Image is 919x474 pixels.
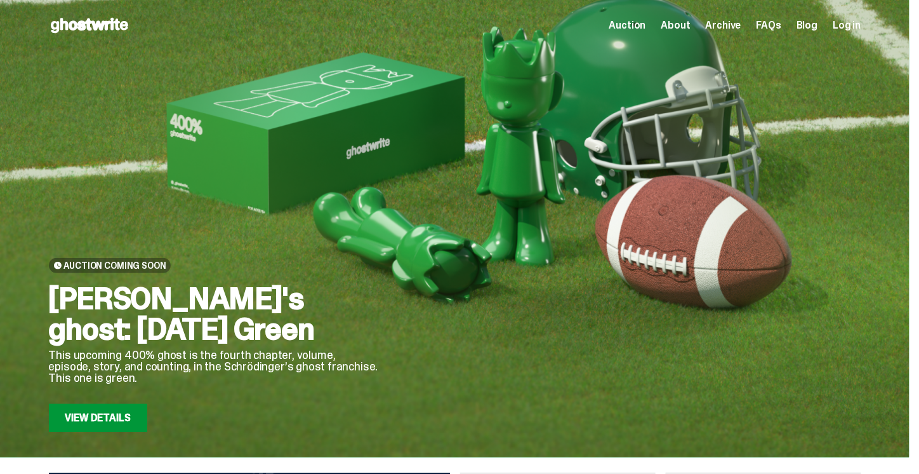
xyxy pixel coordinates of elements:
p: This upcoming 400% ghost is the fourth chapter, volume, episode, story, and counting, in the Schr... [49,349,379,384]
a: Blog [797,20,817,30]
a: Log in [833,20,861,30]
span: Auction Coming Soon [64,261,166,271]
a: Auction [609,20,646,30]
h2: [PERSON_NAME]'s ghost: [DATE] Green [49,283,379,344]
a: Archive [706,20,741,30]
a: FAQs [757,20,781,30]
a: View Details [49,404,147,432]
a: About [661,20,691,30]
